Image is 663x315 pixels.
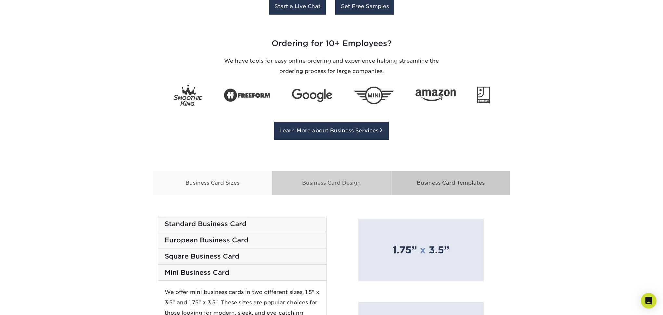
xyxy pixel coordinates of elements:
div: Business Card Templates [391,171,510,195]
h5: Standard Business Card [165,220,320,228]
img: Goodwill [477,87,490,104]
div: Business Card Sizes [153,171,272,195]
img: Google [292,89,332,102]
h5: European Business Card [165,236,320,244]
iframe: Google Customer Reviews [2,295,55,313]
img: Amazon [415,89,456,102]
h3: Ordering for 10+ Employees? [142,34,522,54]
img: Freeform [224,85,271,106]
div: Open Intercom Messenger [641,293,657,309]
h5: Mini Business Card [165,269,320,276]
h5: Square Business Card [165,252,320,260]
div: Business Card Design [272,171,391,195]
p: We have tools for easy online ordering and experience helping streamline the ordering process for... [218,56,445,77]
img: Smoothie King [173,84,202,106]
a: Learn More about Business Services [274,122,389,140]
img: Mini [354,86,394,104]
